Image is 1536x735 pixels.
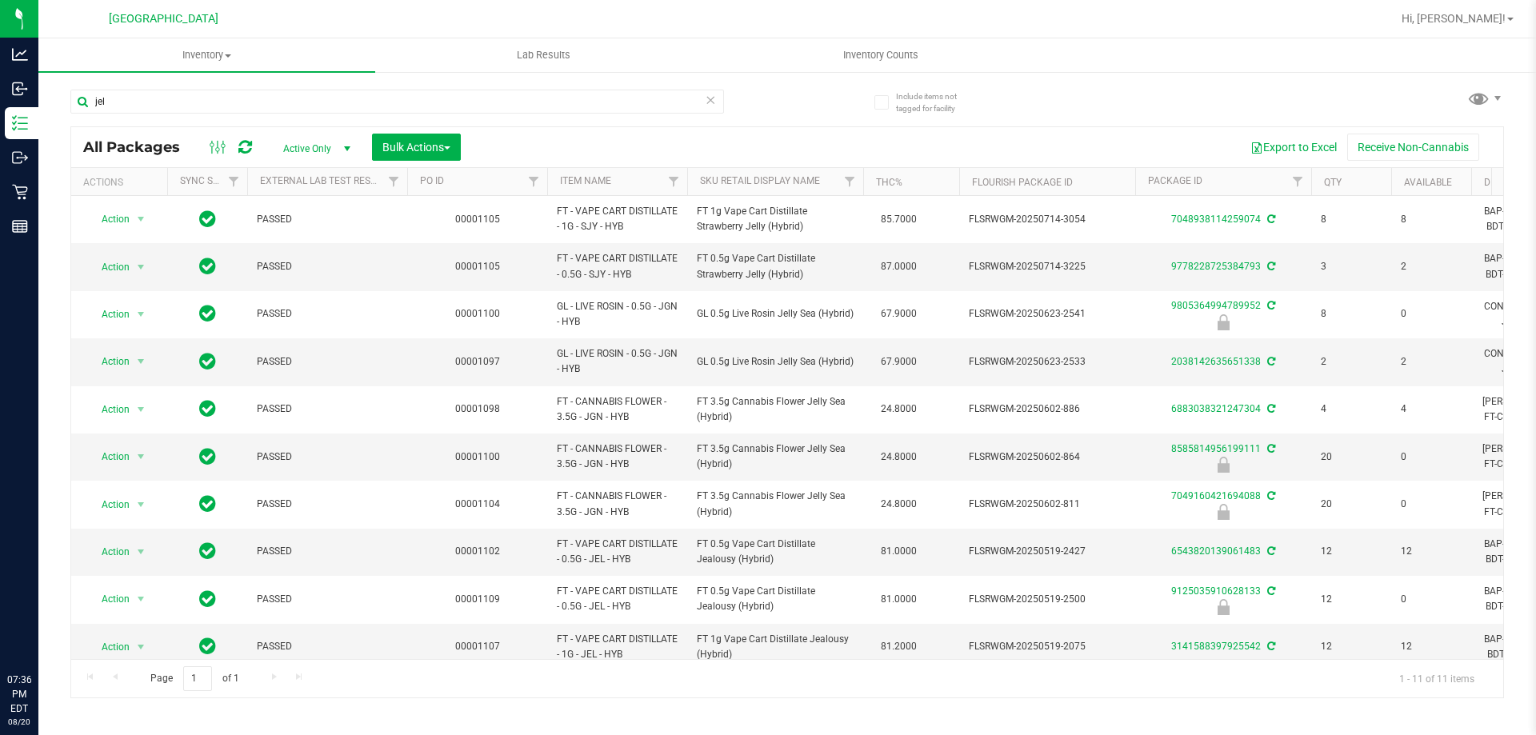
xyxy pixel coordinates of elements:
[697,394,854,425] span: FT 3.5g Cannabis Flower Jelly Sea (Hybrid)
[87,256,130,278] span: Action
[1401,592,1462,607] span: 0
[87,350,130,373] span: Action
[969,449,1126,465] span: FLSRWGM-20250602-864
[1171,300,1261,311] a: 9805364994789952
[455,451,500,462] a: 00001100
[199,635,216,657] span: In Sync
[1404,177,1452,188] a: Available
[1321,306,1382,322] span: 8
[1171,490,1261,501] a: 7049160421694088
[972,177,1073,188] a: Flourish Package ID
[1321,497,1382,512] span: 20
[455,545,500,557] a: 00001102
[697,632,854,662] span: FT 1g Vape Cart Distillate Jealousy (Hybrid)
[1171,545,1261,557] a: 6543820139061483
[87,541,130,563] span: Action
[257,449,398,465] span: PASSED
[697,441,854,472] span: FT 3.5g Cannabis Flower Jelly Sea (Hybrid)
[1285,168,1311,195] a: Filter
[697,251,854,282] span: FT 0.5g Vape Cart Distillate Strawberry Jelly (Hybrid)
[557,346,678,377] span: GL - LIVE ROSIN - 0.5G - JGN - HYB
[1321,592,1382,607] span: 12
[257,497,398,512] span: PASSED
[969,544,1126,559] span: FLSRWGM-20250519-2427
[822,48,940,62] span: Inventory Counts
[87,445,130,468] span: Action
[873,350,925,373] span: 67.9000
[257,401,398,417] span: PASSED
[969,592,1126,607] span: FLSRWGM-20250519-2500
[1265,443,1275,454] span: Sync from Compliance System
[87,588,130,610] span: Action
[455,356,500,367] a: 00001097
[495,48,592,62] span: Lab Results
[1133,504,1314,520] div: Administrative Hold
[1265,356,1275,367] span: Sync from Compliance System
[697,306,854,322] span: GL 0.5g Live Rosin Jelly Sea (Hybrid)
[1171,443,1261,454] a: 8585814956199111
[1171,641,1261,652] a: 3141588397925542
[131,588,151,610] span: select
[873,445,925,469] span: 24.8000
[131,303,151,326] span: select
[1386,666,1487,690] span: 1 - 11 of 11 items
[1133,599,1314,615] div: Quarantine
[221,168,247,195] a: Filter
[1265,403,1275,414] span: Sync from Compliance System
[697,489,854,519] span: FT 3.5g Cannabis Flower Jelly Sea (Hybrid)
[16,607,64,655] iframe: Resource center
[1401,401,1462,417] span: 4
[47,605,66,624] iframe: Resource center unread badge
[1265,545,1275,557] span: Sync from Compliance System
[131,208,151,230] span: select
[1265,585,1275,597] span: Sync from Compliance System
[1321,259,1382,274] span: 3
[1401,449,1462,465] span: 0
[560,175,611,186] a: Item Name
[199,397,216,420] span: In Sync
[712,38,1049,72] a: Inventory Counts
[697,537,854,567] span: FT 0.5g Vape Cart Distillate Jealousy (Hybrid)
[87,493,130,516] span: Action
[199,445,216,468] span: In Sync
[180,175,242,186] a: Sync Status
[199,208,216,230] span: In Sync
[131,445,151,468] span: select
[1401,354,1462,369] span: 2
[1347,134,1479,161] button: Receive Non-Cannabis
[700,175,820,186] a: Sku Retail Display Name
[557,632,678,662] span: FT - VAPE CART DISTILLATE - 1G - JEL - HYB
[873,635,925,658] span: 81.2000
[969,212,1126,227] span: FLSRWGM-20250714-3054
[199,255,216,278] span: In Sync
[1265,490,1275,501] span: Sync from Compliance System
[1321,544,1382,559] span: 12
[12,81,28,97] inline-svg: Inbound
[1265,261,1275,272] span: Sync from Compliance System
[1321,639,1382,654] span: 12
[1171,261,1261,272] a: 9778228725384793
[1324,177,1342,188] a: Qty
[697,584,854,614] span: FT 0.5g Vape Cart Distillate Jealousy (Hybrid)
[1321,449,1382,465] span: 20
[1265,300,1275,311] span: Sync from Compliance System
[557,489,678,519] span: FT - CANNABIS FLOWER - 3.5G - JGN - HYB
[131,541,151,563] span: select
[557,299,678,330] span: GL - LIVE ROSIN - 0.5G - JGN - HYB
[1265,214,1275,225] span: Sync from Compliance System
[257,639,398,654] span: PASSED
[70,90,724,114] input: Search Package ID, Item Name, SKU, Lot or Part Number...
[131,398,151,421] span: select
[12,184,28,200] inline-svg: Retail
[455,593,500,605] a: 00001109
[1133,314,1314,330] div: Newly Received
[969,497,1126,512] span: FLSRWGM-20250602-811
[896,90,976,114] span: Include items not tagged for facility
[455,308,500,319] a: 00001100
[557,441,678,472] span: FT - CANNABIS FLOWER - 3.5G - JGN - HYB
[137,666,252,691] span: Page of 1
[87,398,130,421] span: Action
[837,168,863,195] a: Filter
[1133,457,1314,473] div: Newly Received
[381,168,407,195] a: Filter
